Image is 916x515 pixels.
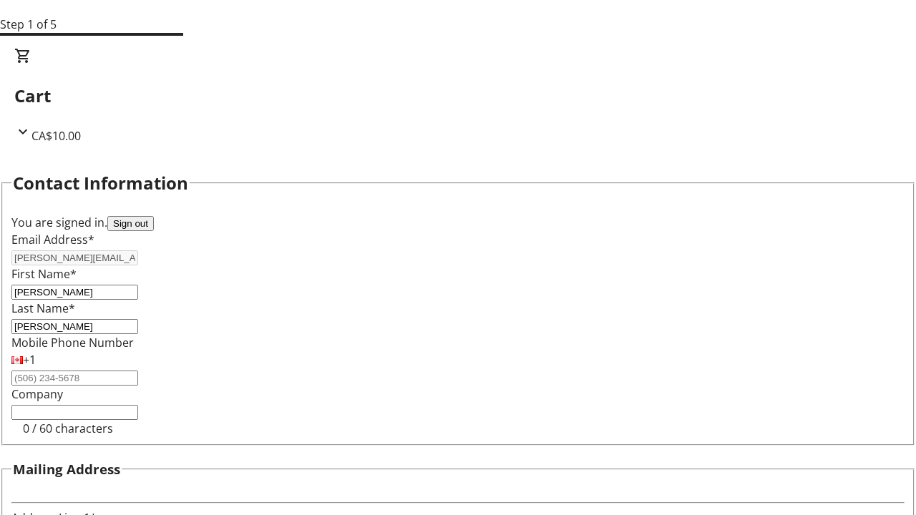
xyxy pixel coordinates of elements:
[11,386,63,402] label: Company
[31,128,81,144] span: CA$10.00
[11,266,77,282] label: First Name*
[13,170,188,196] h2: Contact Information
[107,216,154,231] button: Sign out
[11,371,138,386] input: (506) 234-5678
[11,300,75,316] label: Last Name*
[14,83,902,109] h2: Cart
[23,421,113,436] tr-character-limit: 0 / 60 characters
[13,459,120,479] h3: Mailing Address
[14,47,902,144] div: CartCA$10.00
[11,214,905,231] div: You are signed in.
[11,335,134,350] label: Mobile Phone Number
[11,232,94,247] label: Email Address*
